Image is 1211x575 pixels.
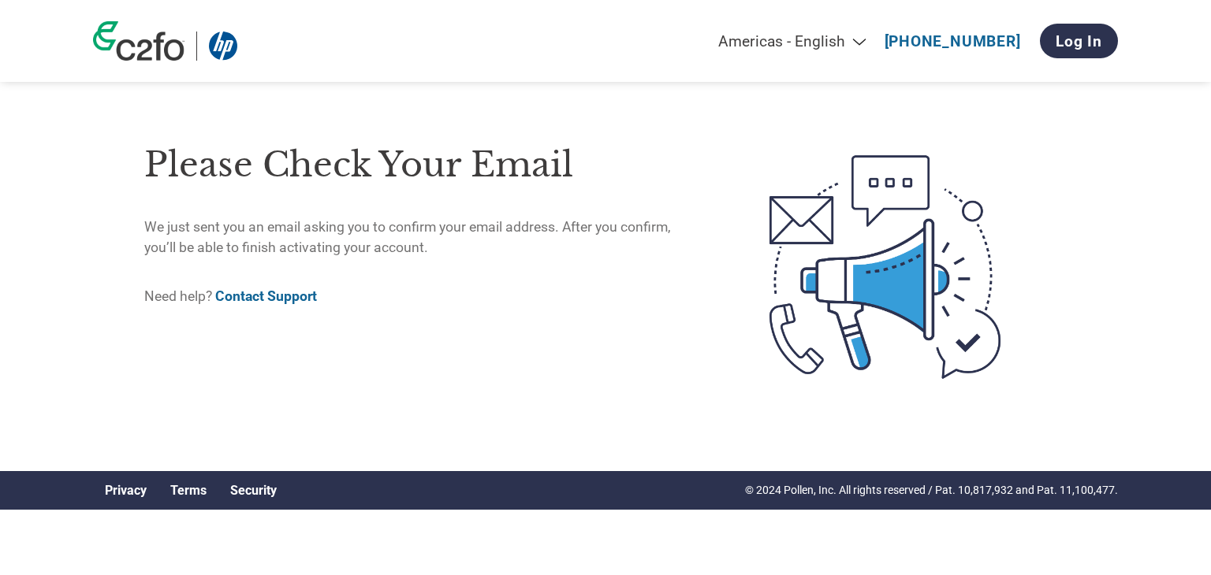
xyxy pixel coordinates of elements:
[105,483,147,498] a: Privacy
[230,483,277,498] a: Security
[93,21,184,61] img: c2fo logo
[209,32,237,61] img: HP
[1040,24,1118,58] a: Log In
[144,217,703,258] p: We just sent you an email asking you to confirm your email address. After you confirm, you’ll be ...
[144,286,703,306] p: Need help?
[170,483,207,498] a: Terms
[215,288,317,304] a: Contact Support
[885,32,1021,50] a: [PHONE_NUMBER]
[144,139,703,191] h1: Please check your email
[745,482,1118,499] p: © 2024 Pollen, Inc. All rights reserved / Pat. 10,817,932 and Pat. 11,100,477.
[703,127,1067,407] img: open-email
